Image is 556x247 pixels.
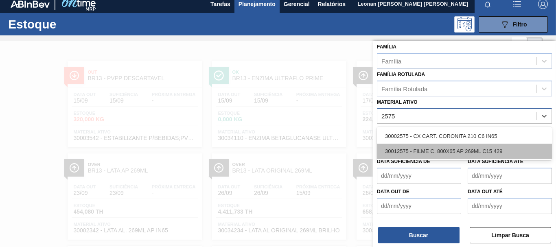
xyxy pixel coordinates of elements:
div: Visão em Lista [512,37,527,53]
div: 30012575 - FILME C. 800X65 AP 269ML C15 429 [377,144,552,159]
input: dd/mm/yyyy [468,198,552,214]
label: Família Rotulada [377,72,425,77]
input: dd/mm/yyyy [377,198,461,214]
label: Material ativo [377,99,418,105]
button: Filtro [479,16,548,33]
span: Filtro [513,21,527,28]
input: dd/mm/yyyy [468,168,552,184]
div: Família Rotulada [381,85,427,92]
h1: Estoque [8,20,122,29]
div: 30002575 - CX CART. CORONITA 210 C6 IN65 [377,129,552,144]
label: Família [377,44,396,50]
div: Família [381,57,401,64]
label: Data suficiência até [468,159,523,164]
label: Data suficiência de [377,159,430,164]
label: Data out até [468,189,503,195]
label: Data out de [377,189,409,195]
div: Visão em Cards [527,37,543,53]
img: TNhmsLtSVTkK8tSr43FrP2fwEKptu5GPRR3wAAAABJRU5ErkJggg== [11,0,50,8]
input: dd/mm/yyyy [377,168,461,184]
div: Pogramando: nenhum usuário selecionado [454,16,475,33]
